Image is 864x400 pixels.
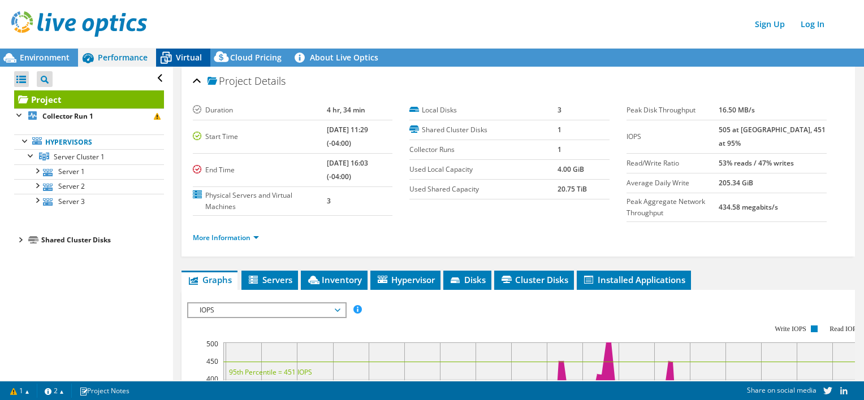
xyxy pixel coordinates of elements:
div: Shared Cluster Disks [41,233,164,247]
span: Graphs [187,274,232,285]
label: Peak Aggregate Network Throughput [627,196,719,219]
a: More Information [193,233,259,242]
a: Hypervisors [14,134,164,149]
b: 4 hr, 34 min [327,105,365,115]
label: Shared Cluster Disks [409,124,558,136]
label: Average Daily Write [627,177,719,189]
text: 450 [206,356,218,366]
a: Server 1 [14,164,164,179]
a: 1 [2,384,37,398]
b: Collector Run 1 [42,111,93,121]
span: Installed Applications [582,274,685,285]
label: IOPS [627,131,719,142]
label: Read/Write Ratio [627,158,719,169]
span: Server Cluster 1 [54,152,105,162]
text: Read IOPS [830,325,860,333]
label: Peak Disk Throughput [627,105,719,116]
span: Share on social media [747,385,817,395]
a: Project [14,90,164,108]
span: Performance [98,52,148,63]
span: Disks [449,274,486,285]
span: Servers [247,274,292,285]
label: Used Shared Capacity [409,184,558,195]
span: Inventory [306,274,362,285]
label: End Time [193,164,327,176]
span: Project [208,76,252,87]
text: 400 [206,374,218,384]
a: Sign Up [749,16,790,32]
b: 434.58 megabits/s [719,202,778,212]
label: Local Disks [409,105,558,116]
b: 3 [558,105,561,115]
b: 505 at [GEOGRAPHIC_DATA], 451 at 95% [719,125,826,148]
label: Used Local Capacity [409,164,558,175]
a: Project Notes [71,384,137,398]
a: Server Cluster 1 [14,149,164,164]
text: 500 [206,339,218,349]
label: Physical Servers and Virtual Machines [193,190,327,212]
a: 2 [37,384,72,398]
b: 205.34 GiB [719,178,753,188]
a: Server 3 [14,194,164,208]
span: Environment [20,52,70,63]
label: Duration [193,105,327,116]
b: [DATE] 16:03 (-04:00) [327,158,368,181]
span: Details [254,74,286,88]
label: Start Time [193,131,327,142]
b: 1 [558,145,561,154]
span: Virtual [176,52,202,63]
span: Cloud Pricing [230,52,282,63]
b: 4.00 GiB [558,164,584,174]
span: Hypervisor [376,274,435,285]
text: 95th Percentile = 451 IOPS [229,367,312,377]
a: Collector Run 1 [14,108,164,123]
span: Cluster Disks [500,274,568,285]
b: 3 [327,196,331,206]
text: Write IOPS [775,325,806,333]
a: Server 2 [14,179,164,194]
img: live_optics_svg.svg [11,11,147,37]
b: [DATE] 11:29 (-04:00) [327,125,368,148]
a: About Live Optics [290,49,387,67]
span: IOPS [194,303,339,317]
b: 1 [558,125,561,134]
b: 20.75 TiB [558,184,587,194]
b: 16.50 MB/s [719,105,755,115]
a: Log In [795,16,830,32]
label: Collector Runs [409,144,558,155]
b: 53% reads / 47% writes [719,158,794,168]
